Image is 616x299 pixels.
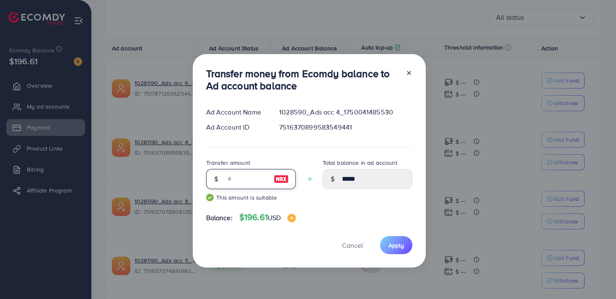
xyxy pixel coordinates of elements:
div: Ad Account Name [199,107,273,117]
h3: Transfer money from Ecomdy balance to Ad account balance [206,68,399,92]
small: This amount is suitable [206,193,296,202]
button: Cancel [331,236,373,254]
h4: $196.61 [239,212,296,223]
button: Apply [380,236,412,254]
span: USD [268,213,281,222]
img: image [287,214,296,222]
img: image [274,174,289,184]
span: Balance: [206,213,233,223]
img: guide [206,194,214,201]
div: Ad Account ID [199,122,273,132]
label: Total balance in ad account [323,159,397,167]
span: Apply [388,241,404,250]
label: Transfer amount [206,159,250,167]
div: 7516370899583549441 [272,122,419,132]
span: Cancel [342,241,363,250]
div: 1028590_Ads acc 4_1750041485530 [272,107,419,117]
iframe: Chat [580,261,610,293]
